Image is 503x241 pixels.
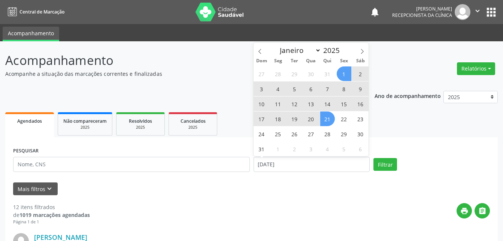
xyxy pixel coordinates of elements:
[457,62,495,75] button: Relatórios
[13,219,90,225] div: Página 1 de 1
[45,185,54,193] i: keyboard_arrow_down
[3,27,59,41] a: Acompanhamento
[5,51,350,70] p: Acompanhamento
[373,158,397,171] button: Filtrar
[13,182,58,196] button: Mais filtroskeyboard_arrow_down
[287,81,302,96] span: Agosto 5, 2025
[320,127,335,141] span: Agosto 28, 2025
[485,6,498,19] button: apps
[320,81,335,96] span: Agosto 7, 2025
[337,81,351,96] span: Agosto 8, 2025
[304,142,318,156] span: Setembro 3, 2025
[13,145,39,157] label: PESQUISAR
[63,125,107,130] div: 2025
[353,142,368,156] span: Setembro 6, 2025
[392,12,452,18] span: Recepcionista da clínica
[287,96,302,111] span: Agosto 12, 2025
[304,127,318,141] span: Agosto 27, 2025
[17,118,42,124] span: Agendados
[375,91,441,100] p: Ano de acompanhamento
[304,111,318,126] span: Agosto 20, 2025
[320,66,335,81] span: Julho 31, 2025
[470,4,485,20] button: 
[353,111,368,126] span: Agosto 23, 2025
[276,45,321,56] select: Month
[13,203,90,211] div: 12 itens filtrados
[254,59,270,63] span: Dom
[337,142,351,156] span: Setembro 5, 2025
[337,66,351,81] span: Agosto 1, 2025
[271,81,285,96] span: Agosto 4, 2025
[321,45,346,55] input: Year
[287,142,302,156] span: Setembro 2, 2025
[457,203,472,218] button: print
[254,157,370,172] input: Selecione um intervalo
[287,111,302,126] span: Agosto 19, 2025
[304,81,318,96] span: Agosto 6, 2025
[254,96,269,111] span: Agosto 10, 2025
[254,66,269,81] span: Julho 27, 2025
[319,59,336,63] span: Qui
[181,118,206,124] span: Cancelados
[353,81,368,96] span: Agosto 9, 2025
[336,59,352,63] span: Sex
[353,66,368,81] span: Agosto 2, 2025
[129,118,152,124] span: Resolvidos
[304,96,318,111] span: Agosto 13, 2025
[392,6,452,12] div: [PERSON_NAME]
[5,70,350,78] p: Acompanhe a situação das marcações correntes e finalizadas
[320,96,335,111] span: Agosto 14, 2025
[19,9,64,15] span: Central de Marcação
[473,7,482,15] i: 
[337,111,351,126] span: Agosto 22, 2025
[320,111,335,126] span: Agosto 21, 2025
[13,211,90,219] div: de
[303,59,319,63] span: Qua
[304,66,318,81] span: Julho 30, 2025
[320,142,335,156] span: Setembro 4, 2025
[271,96,285,111] span: Agosto 11, 2025
[287,127,302,141] span: Agosto 26, 2025
[455,4,470,20] img: img
[122,125,159,130] div: 2025
[286,59,303,63] span: Ter
[254,111,269,126] span: Agosto 17, 2025
[174,125,212,130] div: 2025
[475,203,490,218] button: 
[352,59,369,63] span: Sáb
[13,157,250,172] input: Nome, CNS
[271,142,285,156] span: Setembro 1, 2025
[271,111,285,126] span: Agosto 18, 2025
[63,118,107,124] span: Não compareceram
[287,66,302,81] span: Julho 29, 2025
[271,66,285,81] span: Julho 28, 2025
[353,96,368,111] span: Agosto 16, 2025
[370,7,380,17] button: notifications
[19,211,90,218] strong: 1019 marcações agendadas
[270,59,286,63] span: Seg
[337,127,351,141] span: Agosto 29, 2025
[5,6,64,18] a: Central de Marcação
[460,207,469,215] i: print
[353,127,368,141] span: Agosto 30, 2025
[254,142,269,156] span: Agosto 31, 2025
[337,96,351,111] span: Agosto 15, 2025
[254,81,269,96] span: Agosto 3, 2025
[271,127,285,141] span: Agosto 25, 2025
[254,127,269,141] span: Agosto 24, 2025
[478,207,487,215] i: 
